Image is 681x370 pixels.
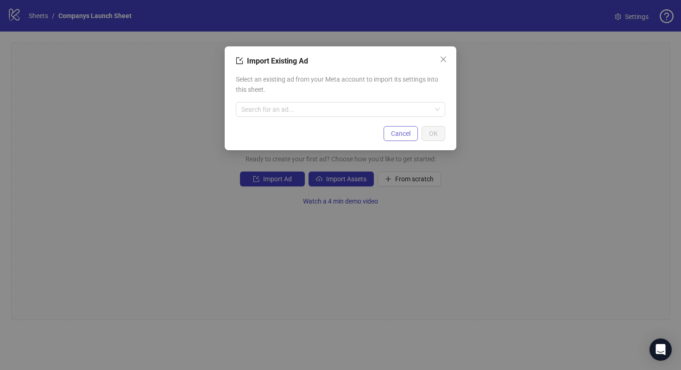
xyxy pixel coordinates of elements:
[649,338,672,361] div: Open Intercom Messenger
[440,56,447,63] span: close
[391,130,410,137] span: Cancel
[422,126,445,141] button: OK
[247,57,308,65] span: Import Existing Ad
[384,126,418,141] button: Cancel
[436,52,451,67] button: Close
[236,74,445,95] span: Select an existing ad from your Meta account to import its settings into this sheet.
[236,57,243,64] span: import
